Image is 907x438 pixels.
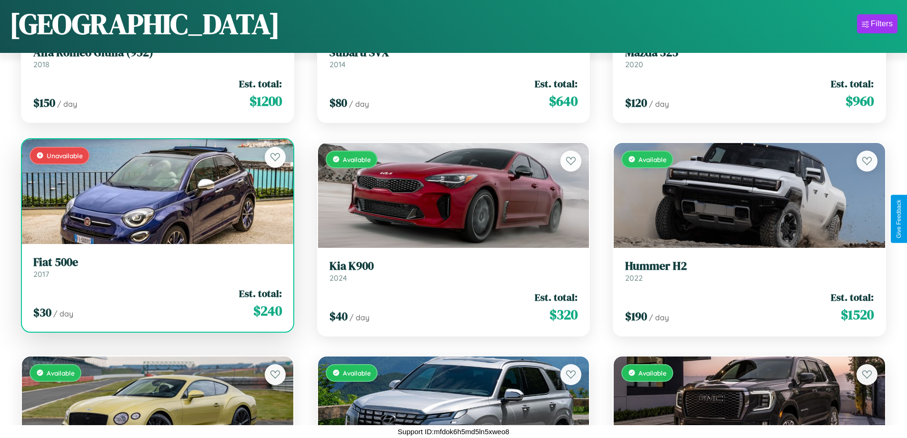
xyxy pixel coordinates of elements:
[535,290,578,304] span: Est. total:
[47,369,75,377] span: Available
[625,60,643,69] span: 2020
[329,308,348,324] span: $ 40
[33,95,55,111] span: $ 150
[329,46,578,69] a: Subaru SVX2014
[625,95,647,111] span: $ 120
[831,290,874,304] span: Est. total:
[33,269,49,279] span: 2017
[33,255,282,269] h3: Fiat 500e
[638,369,667,377] span: Available
[253,301,282,320] span: $ 240
[638,155,667,163] span: Available
[831,77,874,91] span: Est. total:
[625,273,643,283] span: 2022
[343,369,371,377] span: Available
[343,155,371,163] span: Available
[549,305,578,324] span: $ 320
[329,273,347,283] span: 2024
[649,313,669,322] span: / day
[47,152,83,160] span: Unavailable
[33,255,282,279] a: Fiat 500e2017
[239,77,282,91] span: Est. total:
[329,95,347,111] span: $ 80
[33,60,50,69] span: 2018
[625,259,874,283] a: Hummer H22022
[329,46,578,60] h3: Subaru SVX
[10,4,280,43] h1: [GEOGRAPHIC_DATA]
[53,309,73,318] span: / day
[535,77,578,91] span: Est. total:
[329,259,578,283] a: Kia K9002024
[841,305,874,324] span: $ 1520
[857,14,897,33] button: Filters
[846,92,874,111] span: $ 960
[625,46,874,69] a: Mazda 3232020
[625,308,647,324] span: $ 190
[549,92,578,111] span: $ 640
[349,313,369,322] span: / day
[649,99,669,109] span: / day
[249,92,282,111] span: $ 1200
[896,200,902,238] div: Give Feedback
[329,259,578,273] h3: Kia K900
[33,305,51,320] span: $ 30
[57,99,77,109] span: / day
[33,46,282,69] a: Alfa Romeo Giulia (952)2018
[625,46,874,60] h3: Mazda 323
[329,60,346,69] span: 2014
[33,46,282,60] h3: Alfa Romeo Giulia (952)
[398,425,509,438] p: Support ID: mfdok6h5md5ln5xweo8
[349,99,369,109] span: / day
[871,19,893,29] div: Filters
[625,259,874,273] h3: Hummer H2
[239,286,282,300] span: Est. total:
